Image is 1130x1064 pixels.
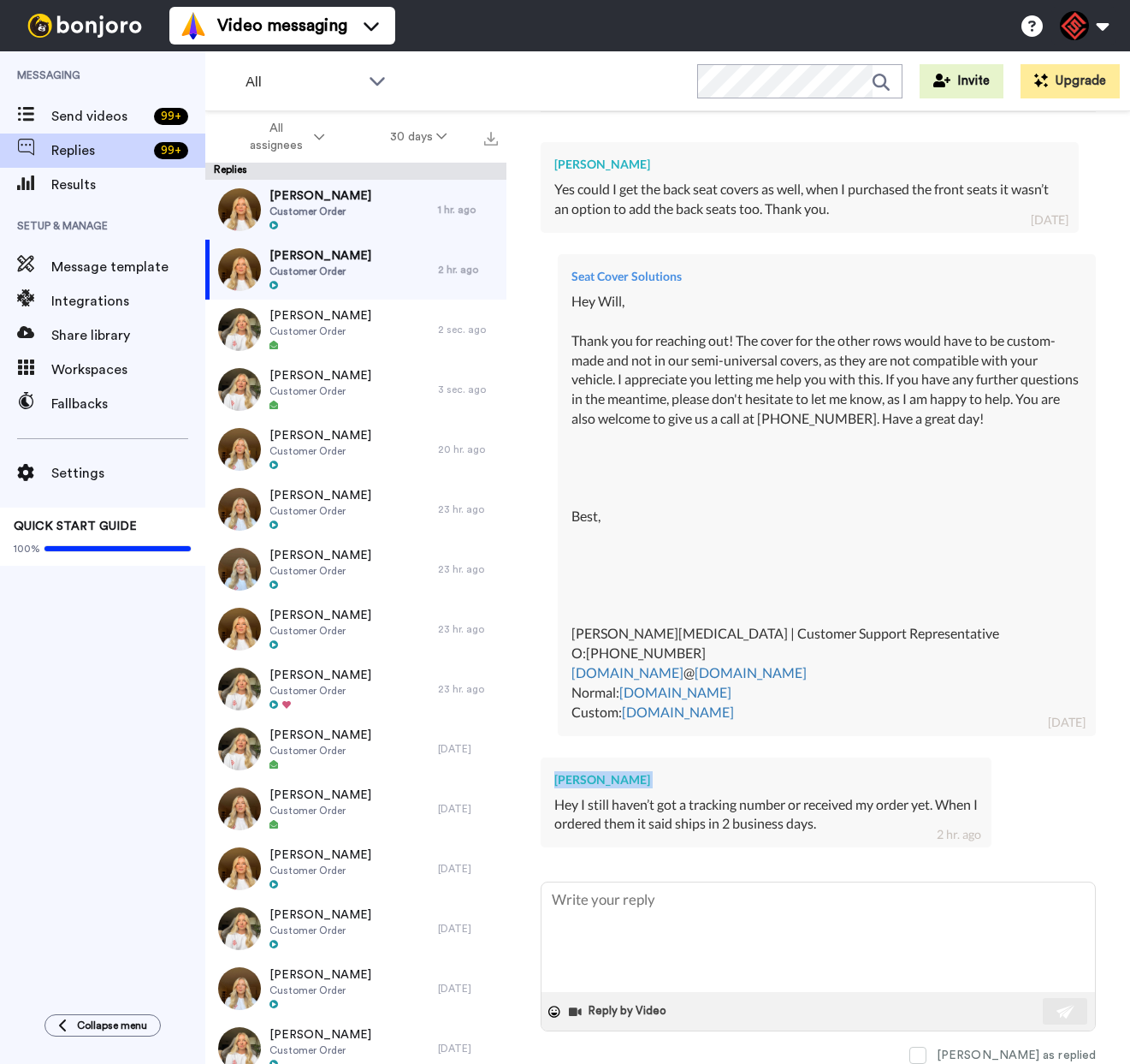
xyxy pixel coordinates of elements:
[205,419,506,479] a: [PERSON_NAME]Customer Order20 hr. ago
[51,291,205,312] span: Integrations
[205,300,506,360] a: [PERSON_NAME]Customer Order2 sec. ago
[218,788,261,830] img: e6d69352-5450-427f-889b-39025c0bda52-thumb.jpg
[269,984,371,997] span: Customer Order
[218,728,261,770] img: 453e5551-d3b3-431d-842c-b478c13e573d-thumb.jpg
[567,999,671,1025] button: Reply by Video
[205,479,506,539] a: [PERSON_NAME]Customer Order23 hr. ago
[218,847,261,890] img: d2686785-8f53-4271-8eae-b986a806cf62-thumb.jpg
[217,14,347,38] span: Video messaging
[937,1047,1096,1064] div: [PERSON_NAME] as replied
[51,175,205,195] span: Results
[51,394,205,414] span: Fallbacks
[205,959,506,1019] a: [PERSON_NAME]Customer Order[DATE]
[218,488,261,531] img: 81818109-b6b2-401b-b799-429fc35070ae-thumb.jpg
[554,771,978,788] div: [PERSON_NAME]
[269,547,371,564] span: [PERSON_NAME]
[269,265,371,278] span: Customer Order
[218,368,261,411] img: 621f84f7-872d-4bd9-8bde-b5565161280b-thumb.jpg
[269,804,371,817] span: Customer Order
[218,608,261,651] img: 835212fa-534e-41c0-b88c-3872023ab6bb-thumb.jpg
[269,427,371,444] span: [PERSON_NAME]
[218,188,261,231] img: 47f8ce9d-4074-403c-aa30-26990c70bacf-thumb.jpg
[438,1042,498,1055] div: [DATE]
[269,384,371,398] span: Customer Order
[484,132,498,146] img: export.svg
[571,292,1082,722] div: Hey Will, Thank you for reaching out! The cover for the other rows would have to be custom-made a...
[51,325,205,346] span: Share library
[1048,714,1086,731] div: [DATE]
[571,664,683,681] a: [DOMAIN_NAME]
[438,982,498,996] div: [DATE]
[77,1019,147,1032] span: Collapse menu
[205,240,506,300] a: [PERSON_NAME]Customer Order2 hr. ago
[269,966,371,984] span: [PERSON_NAME]
[246,72,360,92] span: All
[209,113,358,161] button: All assignees
[571,268,1082,285] div: Seat Cover Solutions
[622,704,734,720] a: [DOMAIN_NAME]
[269,367,371,384] span: [PERSON_NAME]
[554,156,1065,173] div: [PERSON_NAME]
[218,668,261,710] img: fab79fc5-4c59-42fc-b3df-b39e7a1d96ef-thumb.jpg
[438,263,498,276] div: 2 hr. ago
[438,742,498,756] div: [DATE]
[619,684,731,700] a: [DOMAIN_NAME]
[241,120,311,154] span: All assignees
[51,140,147,161] span: Replies
[269,864,371,877] span: Customer Order
[438,383,498,396] div: 3 sec. ago
[205,779,506,839] a: [PERSON_NAME]Customer Order[DATE]
[438,682,498,696] div: 23 hr. ago
[269,787,371,804] span: [PERSON_NAME]
[205,360,506,419] a: [PERSON_NAME]Customer Order3 sec. ago
[1021,64,1120,98] button: Upgrade
[205,659,506,719] a: [PERSON_NAME]Customer Order23 hr. ago
[51,463,205,484] span: Settings
[205,539,506,599] a: [PERSON_NAME]Customer Order23 hr. ago
[269,324,371,338] span: Customer Order
[51,360,205,380] span: Workspaces
[180,12,207,39] img: vm-color.svg
[218,428,261,471] img: 0347f727-b1cc-483f-856d-21d9f382fbbc-thumb.jpg
[438,562,498,576] div: 23 hr. ago
[269,247,371,265] span: [PERSON_NAME]
[1031,211,1068,229] div: [DATE]
[358,122,480,152] button: 30 days
[205,163,506,180] div: Replies
[438,802,498,816] div: [DATE]
[51,257,205,277] span: Message template
[205,839,506,899] a: [PERSON_NAME]Customer Order[DATE]
[154,142,188,159] div: 99 +
[218,308,261,351] img: d3a7a8f6-334b-4077-b7a6-14b41f891b3d-thumb.jpg
[218,248,261,291] img: 44d2f8e0-d7c2-4046-90ac-c42796517c3b-thumb.jpg
[269,187,371,205] span: [PERSON_NAME]
[218,548,261,591] img: 8be15c0c-c1cd-42da-8e47-bbfc9ea6e200-thumb.jpg
[205,719,506,779] a: [PERSON_NAME]Customer Order[DATE]
[269,1026,371,1043] span: [PERSON_NAME]
[438,203,498,217] div: 1 hr. ago
[438,323,498,336] div: 2 sec. ago
[438,443,498,456] div: 20 hr. ago
[154,108,188,125] div: 99 +
[269,1043,371,1057] span: Customer Order
[21,14,149,38] img: bj-logo-header-white.svg
[1056,1005,1075,1019] img: send-white.svg
[14,542,40,556] span: 100%
[438,922,498,936] div: [DATE]
[205,899,506,959] a: [PERSON_NAME]Customer Order[DATE]
[269,667,371,684] span: [PERSON_NAME]
[269,564,371,578] span: Customer Order
[269,744,371,758] span: Customer Order
[269,727,371,744] span: [PERSON_NAME]
[269,847,371,864] span: [PERSON_NAME]
[205,180,506,240] a: [PERSON_NAME]Customer Order1 hr. ago
[554,795,978,835] div: Hey I still haven’t got a tracking number or received my order yet. When I ordered them it said s...
[438,862,498,876] div: [DATE]
[554,180,1065,219] div: Yes could I get the back seat covers as well, when I purchased the front seats it wasn’t an optio...
[920,64,1003,98] button: Invite
[269,924,371,937] span: Customer Order
[269,307,371,324] span: [PERSON_NAME]
[218,907,261,950] img: f0d36fcb-40ce-41f9-bc78-fb01478e433e-thumb.jpg
[14,520,137,532] span: QUICK START GUIDE
[269,444,371,458] span: Customer Order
